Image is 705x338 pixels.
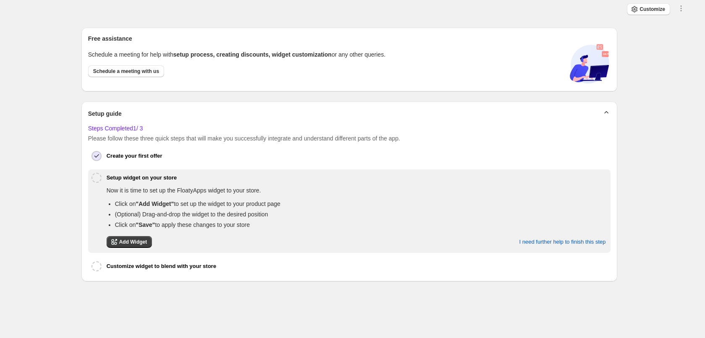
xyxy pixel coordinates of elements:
a: Schedule a meeting with us [88,65,164,77]
p: Schedule a meeting for help with or any other queries. [88,50,386,59]
button: Create your first offer [107,148,608,164]
span: (Optional) Drag-and-drop the widget to the desired position [115,211,268,218]
button: I need further help to finish this step [514,233,611,251]
h6: Customize widget to blend with your store [107,262,216,270]
span: Setup guide [88,109,122,118]
button: Customize widget to blend with your store [107,258,608,275]
p: Now it is time to set up the FloatyApps widget to your store. [107,186,606,195]
span: Click on to apply these changes to your store [115,221,250,228]
img: book-call-DYLe8nE5.svg [569,43,611,85]
span: setup process, creating discounts, widget customization [173,51,332,58]
span: Click on to set up the widget to your product page [115,200,280,207]
span: Free assistance [88,34,132,43]
h6: Create your first offer [107,152,162,160]
a: Add Widget [107,236,152,248]
h6: Setup widget on your store [107,174,177,182]
h6: Steps Completed 1 / 3 [88,124,611,133]
strong: "Save" [136,221,155,228]
button: Customize [627,3,670,15]
span: Add Widget [119,239,147,245]
strong: "Add Widget" [136,200,174,207]
span: I need further help to finish this step [519,239,606,245]
span: Customize [640,6,665,13]
button: Setup widget on your store [107,169,608,186]
p: Please follow these three quick steps that will make you successfully integrate and understand di... [88,134,611,143]
span: Schedule a meeting with us [93,68,159,75]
